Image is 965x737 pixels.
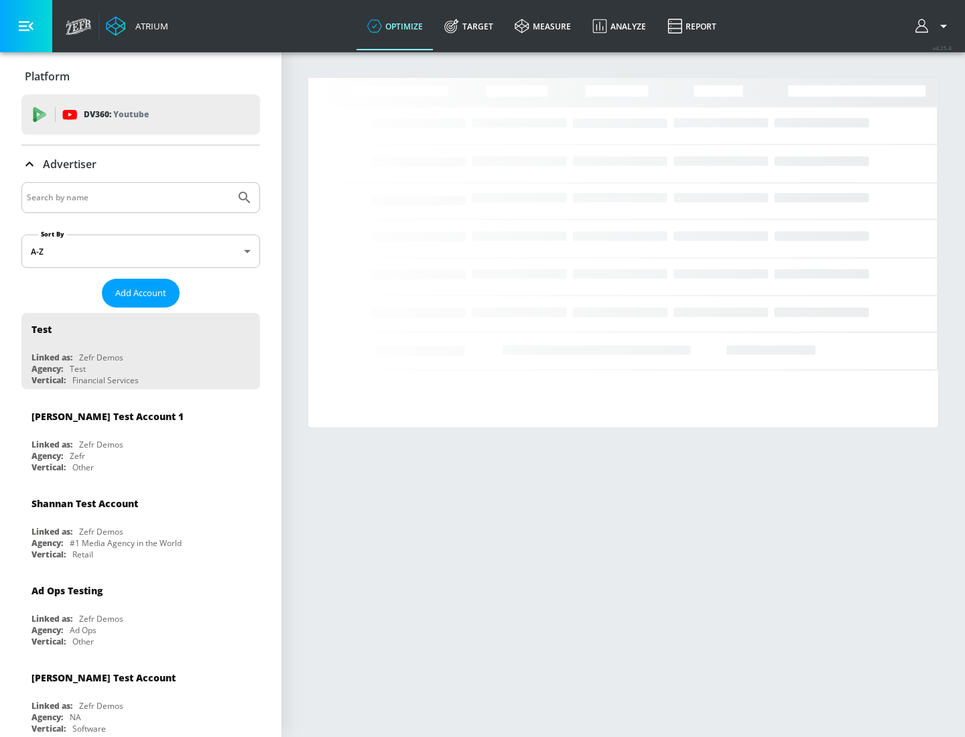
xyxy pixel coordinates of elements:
[70,712,81,723] div: NA
[21,234,260,268] div: A-Z
[357,2,434,50] a: optimize
[21,574,260,651] div: Ad Ops TestingLinked as:Zefr DemosAgency:Ad OpsVertical:Other
[31,613,72,624] div: Linked as:
[79,439,123,450] div: Zefr Demos
[31,624,63,636] div: Agency:
[72,549,93,560] div: Retail
[434,2,504,50] a: Target
[72,723,106,734] div: Software
[84,107,149,122] p: DV360:
[27,189,230,206] input: Search by name
[72,375,139,386] div: Financial Services
[70,624,96,636] div: Ad Ops
[31,549,66,560] div: Vertical:
[31,636,66,647] div: Vertical:
[31,700,72,712] div: Linked as:
[102,279,180,308] button: Add Account
[72,636,94,647] div: Other
[79,613,123,624] div: Zefr Demos
[79,700,123,712] div: Zefr Demos
[31,410,184,423] div: [PERSON_NAME] Test Account 1
[70,537,182,549] div: #1 Media Agency in the World
[21,145,260,183] div: Advertiser
[31,375,66,386] div: Vertical:
[21,400,260,476] div: [PERSON_NAME] Test Account 1Linked as:Zefr DemosAgency:ZefrVertical:Other
[504,2,582,50] a: measure
[31,671,176,684] div: [PERSON_NAME] Test Account
[933,44,952,52] span: v 4.25.4
[70,363,86,375] div: Test
[31,439,72,450] div: Linked as:
[31,323,52,336] div: Test
[113,107,149,121] p: Youtube
[21,313,260,389] div: TestLinked as:Zefr DemosAgency:TestVertical:Financial Services
[38,230,67,239] label: Sort By
[79,352,123,363] div: Zefr Demos
[31,363,63,375] div: Agency:
[43,157,96,172] p: Advertiser
[21,94,260,135] div: DV360: Youtube
[79,526,123,537] div: Zefr Demos
[72,462,94,473] div: Other
[31,450,63,462] div: Agency:
[21,487,260,563] div: Shannan Test AccountLinked as:Zefr DemosAgency:#1 Media Agency in the WorldVertical:Retail
[106,16,168,36] a: Atrium
[31,462,66,473] div: Vertical:
[130,20,168,32] div: Atrium
[31,723,66,734] div: Vertical:
[70,450,85,462] div: Zefr
[31,497,138,510] div: Shannan Test Account
[31,352,72,363] div: Linked as:
[31,584,103,597] div: Ad Ops Testing
[657,2,727,50] a: Report
[25,69,70,84] p: Platform
[31,526,72,537] div: Linked as:
[31,712,63,723] div: Agency:
[582,2,657,50] a: Analyze
[115,285,166,301] span: Add Account
[31,537,63,549] div: Agency:
[21,58,260,95] div: Platform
